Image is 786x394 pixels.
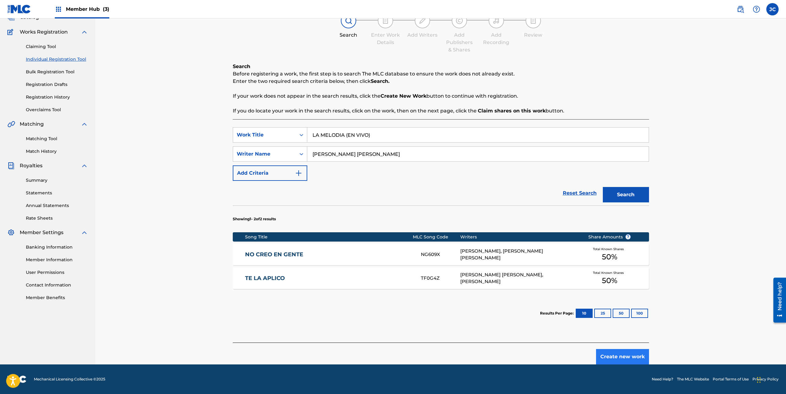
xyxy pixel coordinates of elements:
iframe: Chat Widget [755,364,786,394]
button: 100 [631,309,648,318]
iframe: Resource Center [769,275,786,325]
button: Create new work [596,349,649,364]
form: Search Form [233,127,649,205]
span: Works Registration [20,28,68,36]
div: Help [750,3,763,15]
div: Writer Name [237,150,292,158]
strong: Claim shares on this work [478,108,546,114]
div: Add Writers [407,31,438,39]
img: step indicator icon for Add Writers [419,17,426,24]
p: If your work does not appear in the search results, click the button to continue with registration. [233,92,649,100]
a: Annual Statements [26,202,88,209]
img: step indicator icon for Review [530,17,537,24]
a: Reset Search [560,186,600,200]
a: Statements [26,190,88,196]
img: expand [81,120,88,128]
a: Claiming Tool [26,43,88,50]
a: Contact Information [26,282,88,288]
div: TF0G4Z [421,275,460,282]
p: Results Per Page: [540,311,575,316]
img: expand [81,162,88,169]
img: Royalties [7,162,15,169]
span: Total Known Shares [593,270,626,275]
div: [PERSON_NAME] [PERSON_NAME], [PERSON_NAME] [460,271,579,285]
button: Add Criteria [233,165,307,181]
img: 9d2ae6d4665cec9f34b9.svg [295,169,302,177]
a: Overclaims Tool [26,107,88,113]
strong: Search. [371,78,389,84]
a: Match History [26,148,88,155]
a: Matching Tool [26,136,88,142]
a: Member Information [26,257,88,263]
span: 50 % [602,275,617,286]
a: Bulk Registration Tool [26,69,88,75]
img: step indicator icon for Add Recording [493,17,500,24]
img: MLC Logo [7,5,31,14]
button: 50 [613,309,630,318]
a: TE LA APLICO [245,275,413,282]
span: Share Amounts [588,234,631,240]
div: Writers [460,234,579,240]
a: Rate Sheets [26,215,88,221]
div: Review [518,31,549,39]
a: Public Search [734,3,747,15]
p: If you do locate your work in the search results, click on the work, then on the next page, click... [233,107,649,115]
b: Search [233,63,250,69]
a: User Permissions [26,269,88,276]
button: 25 [594,309,611,318]
div: Search [333,31,364,39]
img: step indicator icon for Add Publishers & Shares [456,17,463,24]
button: 10 [576,309,593,318]
span: Royalties [20,162,42,169]
img: Works Registration [7,28,15,36]
img: search [737,6,744,13]
span: Member Settings [20,229,63,236]
div: Work Title [237,131,292,139]
a: Summary [26,177,88,184]
img: expand [81,229,88,236]
img: Member Settings [7,229,15,236]
a: Need Help? [652,376,673,382]
img: expand [81,28,88,36]
a: Portal Terms of Use [713,376,749,382]
a: Banking Information [26,244,88,250]
a: Member Benefits [26,294,88,301]
img: help [753,6,760,13]
a: Registration Drafts [26,81,88,88]
div: Add Publishers & Shares [444,31,475,54]
div: Drag [757,371,761,389]
a: Individual Registration Tool [26,56,88,63]
div: Enter Work Details [370,31,401,46]
span: Matching [20,120,44,128]
a: The MLC Website [677,376,709,382]
span: (3) [103,6,109,12]
div: MLC Song Code [413,234,460,240]
img: logo [7,376,26,383]
p: Before registering a work, the first step is to search The MLC database to ensure the work does n... [233,70,649,78]
img: Top Rightsholders [55,6,62,13]
p: Showing 1 - 2 of 2 results [233,216,276,222]
span: Total Known Shares [593,247,626,251]
div: User Menu [766,3,779,15]
a: NO CREO EN GENTE [245,251,413,258]
a: CatalogCatalog [7,14,39,21]
img: step indicator icon for Search [345,17,352,24]
span: 50 % [602,251,617,262]
div: Add Recording [481,31,512,46]
div: NG609X [421,251,460,258]
div: [PERSON_NAME], [PERSON_NAME] [PERSON_NAME] [460,248,579,262]
div: Song Title [245,234,413,240]
span: Mechanical Licensing Collective © 2025 [34,376,105,382]
img: step indicator icon for Enter Work Details [382,17,389,24]
p: Enter the two required search criteria below, then click [233,78,649,85]
strong: Create New Work [381,93,426,99]
span: ? [626,234,631,239]
span: Member Hub [66,6,109,13]
button: Search [603,187,649,202]
a: Registration History [26,94,88,100]
a: Privacy Policy [752,376,779,382]
img: Matching [7,120,15,128]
